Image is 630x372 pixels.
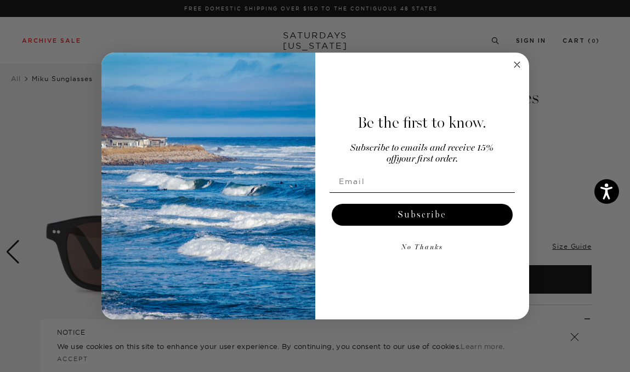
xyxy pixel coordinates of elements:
[330,237,515,259] button: No Thanks
[101,53,315,320] img: 125c788d-000d-4f3e-b05a-1b92b2a23ec9.jpeg
[350,144,493,153] span: Subscribe to emails and receive 15%
[330,192,515,193] img: underline
[357,113,486,132] span: Be the first to know.
[330,170,515,192] input: Email
[510,58,524,71] button: Close dialog
[332,204,513,226] button: Subscribe
[387,154,396,164] span: off
[396,154,458,164] span: your first order.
